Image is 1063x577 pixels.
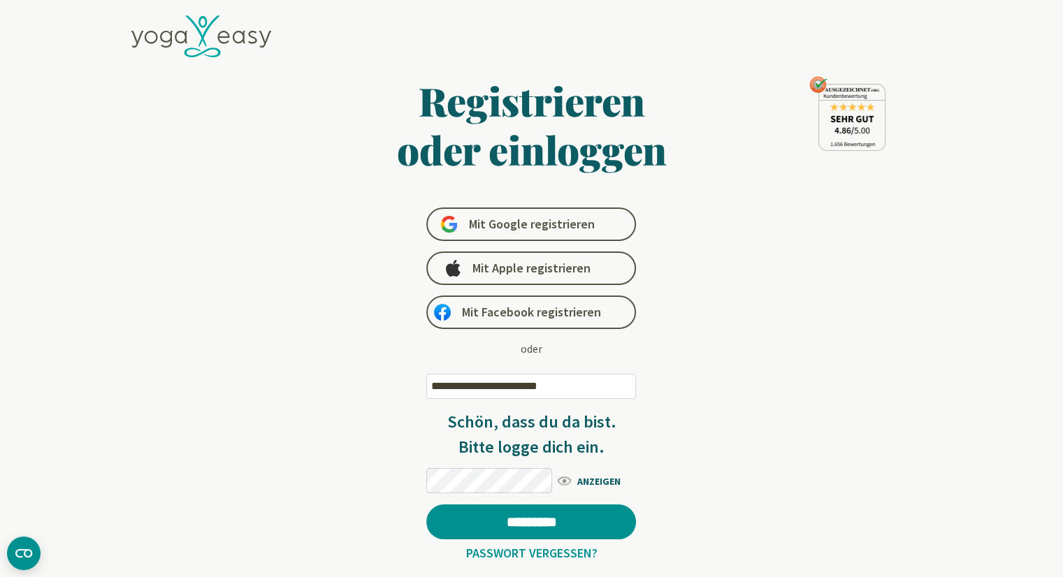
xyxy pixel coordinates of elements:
span: ANZEIGEN [556,472,636,489]
h3: Schön, dass du da bist. Bitte logge dich ein. [426,409,636,460]
button: CMP-Widget öffnen [7,536,41,570]
h1: Registrieren oder einloggen [261,76,802,174]
a: Passwort vergessen? [460,545,602,561]
div: oder [521,340,542,357]
a: Mit Facebook registrieren [426,295,636,329]
img: ausgezeichnet_seal.png [809,76,885,151]
span: Mit Apple registrieren [472,260,591,277]
a: Mit Apple registrieren [426,251,636,285]
a: Mit Google registrieren [426,207,636,241]
span: Mit Google registrieren [468,216,594,233]
span: Mit Facebook registrieren [462,304,601,321]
